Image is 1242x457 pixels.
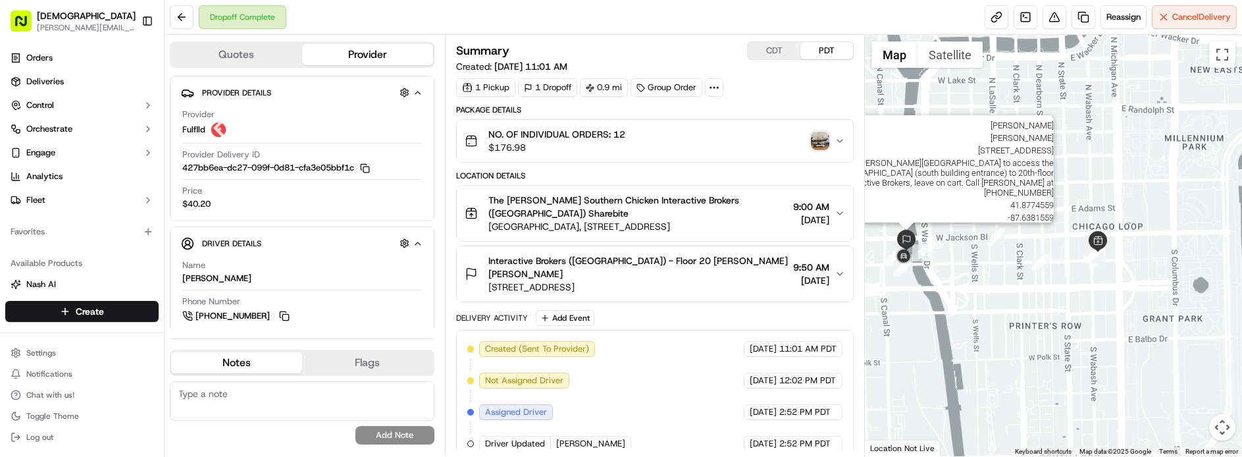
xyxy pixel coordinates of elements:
[181,232,423,254] button: Driver Details
[1015,447,1072,456] button: Keyboard shortcuts
[779,375,836,387] span: 12:02 PM PDT
[748,42,800,59] button: CDT
[1172,11,1231,23] span: Cancel Delivery
[536,310,594,326] button: Add Event
[5,274,159,295] button: Nash AI
[456,45,509,57] h3: Summary
[518,78,577,97] div: 1 Dropoff
[1086,246,1103,263] div: 5
[45,139,167,149] div: We're available if you need us!
[45,126,216,139] div: Start new chat
[631,78,702,97] div: Group Order
[37,22,136,33] button: [PERSON_NAME][EMAIL_ADDRESS][DOMAIN_NAME]
[485,343,589,355] span: Created (Sent To Provider)
[26,411,79,421] span: Toggle Theme
[485,375,563,387] span: Not Assigned Driver
[805,200,1053,210] span: 41.8774559
[488,141,625,154] span: $176.98
[26,171,63,182] span: Analytics
[302,352,433,373] button: Flags
[5,71,159,92] a: Deliveries
[5,5,136,37] button: [DEMOGRAPHIC_DATA][PERSON_NAME][EMAIL_ADDRESS][DOMAIN_NAME]
[779,438,831,450] span: 2:52 PM PDT
[13,53,240,74] p: Welcome 👋
[1079,448,1151,455] span: Map data ©2025 Google
[182,149,260,161] span: Provider Delivery ID
[456,78,515,97] div: 1 Pickup
[26,191,101,204] span: Knowledge Base
[812,213,1053,223] span: -87.6381559
[26,279,56,290] span: Nash AI
[5,386,159,404] button: Chat with us!
[26,432,53,443] span: Log out
[750,343,777,355] span: [DATE]
[894,259,911,277] div: 16
[820,158,1053,198] span: enter on [PERSON_NAME][GEOGRAPHIC_DATA] to access the [GEOGRAPHIC_DATA] (south building entrance)...
[987,228,1004,245] div: 9
[26,369,72,379] span: Notifications
[457,120,853,162] button: NO. OF INDIVIDUAL ORDERS: 12$176.98photo_proof_of_delivery image
[1085,246,1102,263] div: 6
[37,9,136,22] span: [DEMOGRAPHIC_DATA]
[5,428,159,446] button: Log out
[211,122,226,138] img: profile_Fulflld_OnFleet_Thistle_SF.png
[1083,244,1100,261] div: 1
[793,261,829,274] span: 9:50 AM
[106,186,217,209] a: 💻API Documentation
[815,133,1053,143] span: [PERSON_NAME]
[779,343,837,355] span: 11:01 AM PDT
[793,213,829,227] span: [DATE]
[1106,11,1141,23] span: Reassign
[868,439,912,456] img: Google
[793,274,829,287] span: [DATE]
[26,123,72,135] span: Orchestrate
[26,348,56,358] span: Settings
[488,194,788,220] span: The [PERSON_NAME] Southern Chicken Interactive Brokers ([GEOGRAPHIC_DATA]) Sharebite
[13,192,24,203] div: 📗
[5,407,159,425] button: Toggle Theme
[750,406,777,418] span: [DATE]
[456,60,567,73] span: Created:
[182,162,370,174] button: 427bb6ea-dc27-099f-0d81-cfa3e05bbf1c
[124,191,211,204] span: API Documentation
[5,301,159,322] button: Create
[26,76,64,88] span: Deliveries
[182,273,251,284] div: [PERSON_NAME]
[182,198,211,210] span: $40.20
[111,192,122,203] div: 💻
[580,78,628,97] div: 0.9 mi
[488,220,788,233] span: [GEOGRAPHIC_DATA], [STREET_ADDRESS]
[182,185,202,197] span: Price
[182,259,205,271] span: Name
[918,41,983,68] button: Show satellite imagery
[750,375,777,387] span: [DATE]
[556,438,625,450] span: [PERSON_NAME]
[5,166,159,187] a: Analytics
[1185,448,1238,455] a: Report a map error
[181,82,423,103] button: Provider Details
[171,44,302,65] button: Quotes
[13,126,37,149] img: 1736555255976-a54dd68f-1ca7-489b-9aae-adbdc363a1c4
[26,390,74,400] span: Chat with us!
[779,406,831,418] span: 2:52 PM PDT
[885,249,902,266] div: 14
[811,132,829,150] img: photo_proof_of_delivery image
[5,190,159,211] button: Fleet
[5,221,159,242] div: Favorites
[26,52,53,64] span: Orders
[182,296,240,308] span: Phone Number
[5,47,159,68] a: Orders
[800,42,853,59] button: PDT
[202,88,271,98] span: Provider Details
[93,223,159,233] a: Powered byPylon
[224,130,240,146] button: Start new chat
[131,223,159,233] span: Pylon
[1209,41,1235,68] button: Toggle fullscreen view
[868,439,912,456] a: Open this area in Google Maps (opens a new window)
[816,121,1053,130] span: [PERSON_NAME]
[457,246,853,302] button: Interactive Brokers ([GEOGRAPHIC_DATA]) - Floor 20 [PERSON_NAME] [PERSON_NAME][STREET_ADDRESS]9:5...
[13,13,39,40] img: Nash
[807,146,1053,155] span: [STREET_ADDRESS]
